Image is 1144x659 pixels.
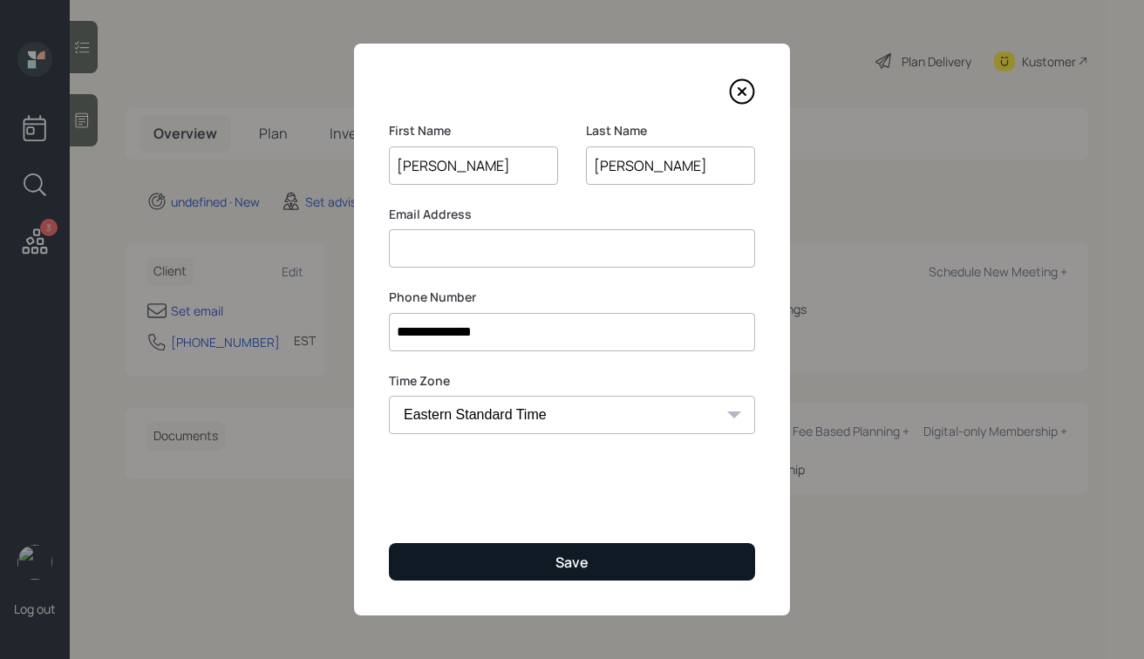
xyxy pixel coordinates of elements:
[389,543,755,581] button: Save
[389,206,755,223] label: Email Address
[586,122,755,139] label: Last Name
[555,553,589,572] div: Save
[389,372,755,390] label: Time Zone
[389,122,558,139] label: First Name
[389,289,755,306] label: Phone Number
